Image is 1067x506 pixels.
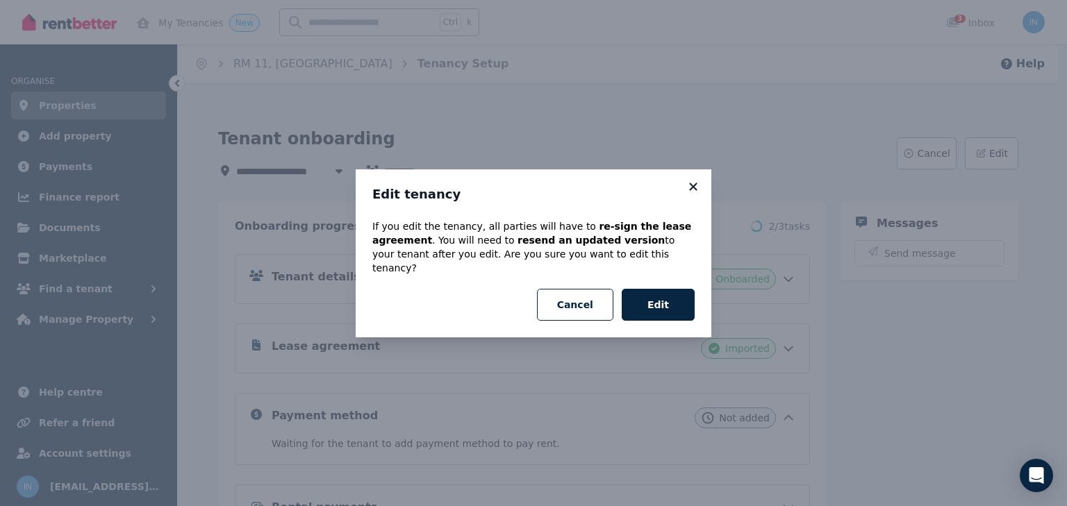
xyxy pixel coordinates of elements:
button: Edit [622,289,695,321]
h3: Edit tenancy [372,186,695,203]
p: If you edit the tenancy, all parties will have to . You will need to to your tenant after you edi... [372,219,695,275]
div: Open Intercom Messenger [1020,459,1053,492]
button: Cancel [537,289,613,321]
b: resend an updated version [518,235,665,246]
